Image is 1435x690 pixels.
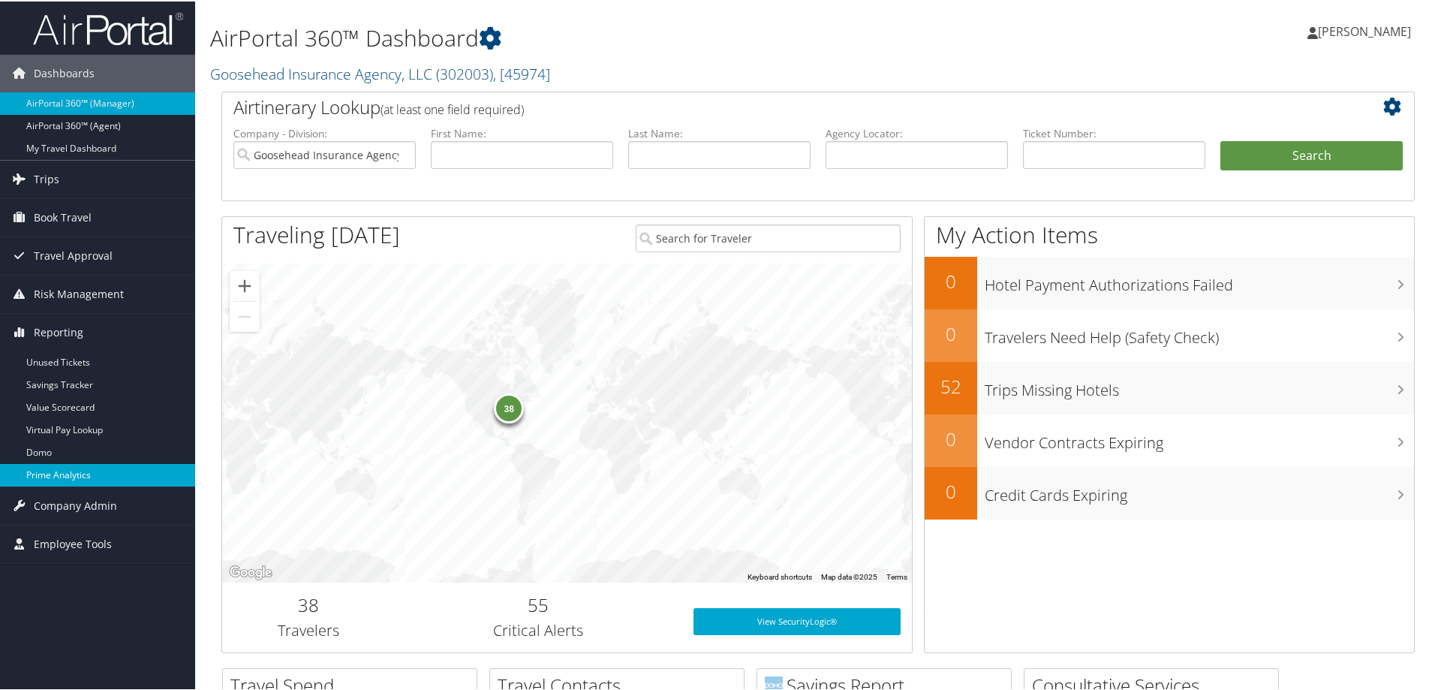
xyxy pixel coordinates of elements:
h1: Traveling [DATE] [233,218,400,249]
div: 38 [494,392,524,422]
h2: 55 [406,591,671,616]
h2: Airtinerary Lookup [233,93,1304,119]
a: 0Hotel Payment Authorizations Failed [925,255,1414,308]
label: Last Name: [628,125,811,140]
label: Ticket Number: [1023,125,1205,140]
span: , [ 45974 ] [493,62,550,83]
span: (at least one field required) [381,100,524,116]
a: Terms (opens in new tab) [886,571,907,580]
button: Search [1220,140,1403,170]
span: [PERSON_NAME] [1318,22,1411,38]
h3: Hotel Payment Authorizations Failed [985,266,1414,294]
h2: 0 [925,320,977,345]
span: Company Admin [34,486,117,523]
label: Agency Locator: [826,125,1008,140]
button: Keyboard shortcuts [748,571,812,581]
span: Dashboards [34,53,95,91]
h3: Travelers Need Help (Safety Check) [985,318,1414,347]
h3: Critical Alerts [406,619,671,640]
h1: My Action Items [925,218,1414,249]
span: ( 302003 ) [436,62,493,83]
span: Map data ©2025 [821,571,877,580]
span: Reporting [34,312,83,350]
a: Goosehead Insurance Agency, LLC [210,62,550,83]
span: Travel Approval [34,236,113,273]
a: View SecurityLogic® [693,607,901,634]
h2: 0 [925,478,977,503]
a: 0Travelers Need Help (Safety Check) [925,308,1414,360]
img: airportal-logo.png [33,10,183,45]
h1: AirPortal 360™ Dashboard [210,21,1021,53]
a: 52Trips Missing Hotels [925,360,1414,413]
span: Book Travel [34,197,92,235]
img: Google [226,562,275,581]
h3: Credit Cards Expiring [985,476,1414,505]
label: First Name: [431,125,613,140]
input: Search for Traveler [636,223,901,251]
h3: Trips Missing Hotels [985,371,1414,399]
span: Risk Management [34,274,124,312]
label: Company - Division: [233,125,416,140]
a: 0Vendor Contracts Expiring [925,413,1414,466]
span: Employee Tools [34,524,112,562]
h2: 0 [925,425,977,450]
button: Zoom in [230,270,260,300]
h2: 0 [925,267,977,293]
h2: 38 [233,591,384,616]
button: Zoom out [230,300,260,330]
h3: Vendor Contracts Expiring [985,423,1414,452]
span: Trips [34,159,59,197]
h2: 52 [925,372,977,398]
a: Open this area in Google Maps (opens a new window) [226,562,275,581]
a: [PERSON_NAME] [1307,8,1426,53]
h3: Travelers [233,619,384,640]
a: 0Credit Cards Expiring [925,466,1414,518]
